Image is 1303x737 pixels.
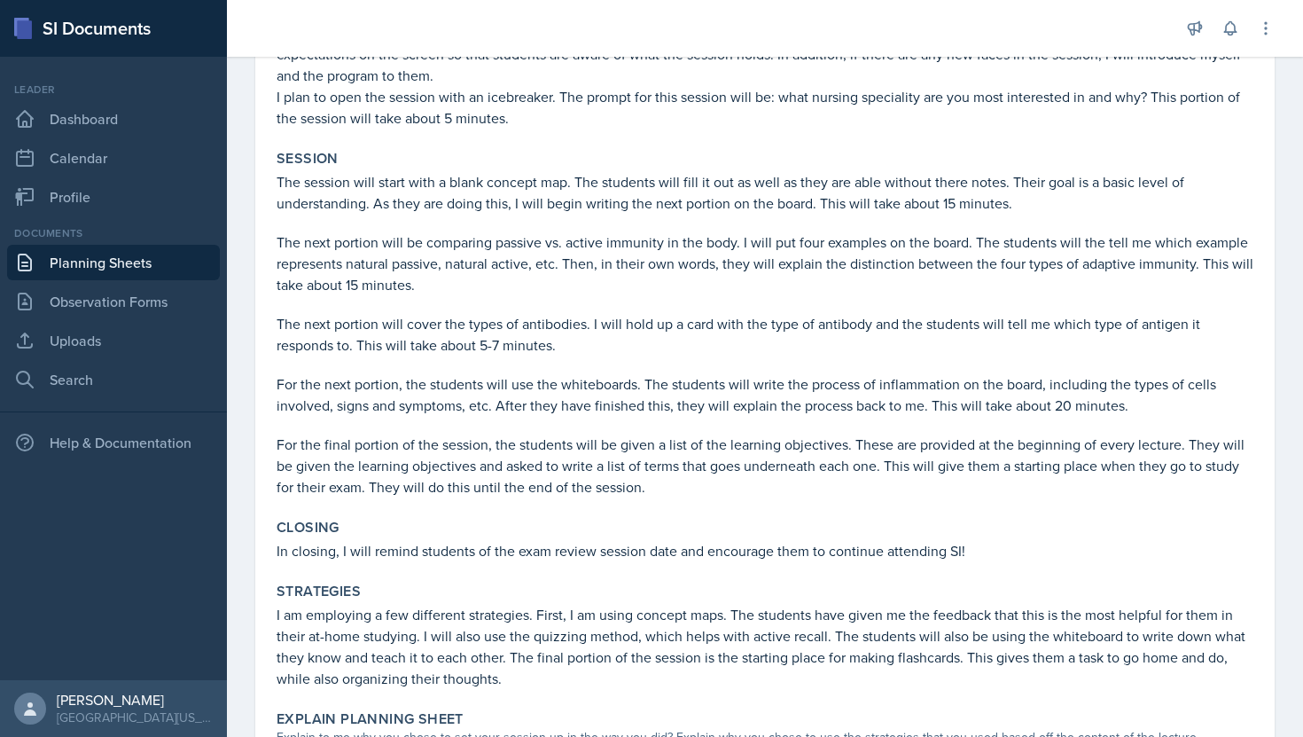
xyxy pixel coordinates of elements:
a: Uploads [7,323,220,358]
label: Explain Planning Sheet [277,710,464,728]
a: Dashboard [7,101,220,137]
div: [PERSON_NAME] [57,691,213,709]
label: Strategies [277,583,361,600]
p: In closing, I will remind students of the exam review session date and encourage them to continue... [277,540,1253,561]
div: Documents [7,225,220,241]
div: Leader [7,82,220,98]
p: The next portion will be comparing passive vs. active immunity in the body. I will put four examp... [277,231,1253,295]
div: [GEOGRAPHIC_DATA][US_STATE] [57,709,213,726]
p: I plan to open the session with an icebreaker. The prompt for this session will be: what nursing ... [277,86,1253,129]
a: Planning Sheets [7,245,220,280]
p: For the next portion, the students will use the whiteboards. The students will write the process ... [277,373,1253,416]
a: Calendar [7,140,220,176]
p: The session will start with a blank concept map. The students will fill it out as well as they ar... [277,171,1253,214]
a: Profile [7,179,220,215]
p: I am employing a few different strategies. First, I am using concept maps. The students have give... [277,604,1253,689]
label: Session [277,150,339,168]
a: Observation Forms [7,284,220,319]
p: The next portion will cover the types of antibodies. I will hold up a card with the type of antib... [277,313,1253,356]
p: For the final portion of the session, the students will be given a list of the learning objective... [277,434,1253,498]
label: Closing [277,519,339,537]
div: Help & Documentation [7,425,220,460]
a: Search [7,362,220,397]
